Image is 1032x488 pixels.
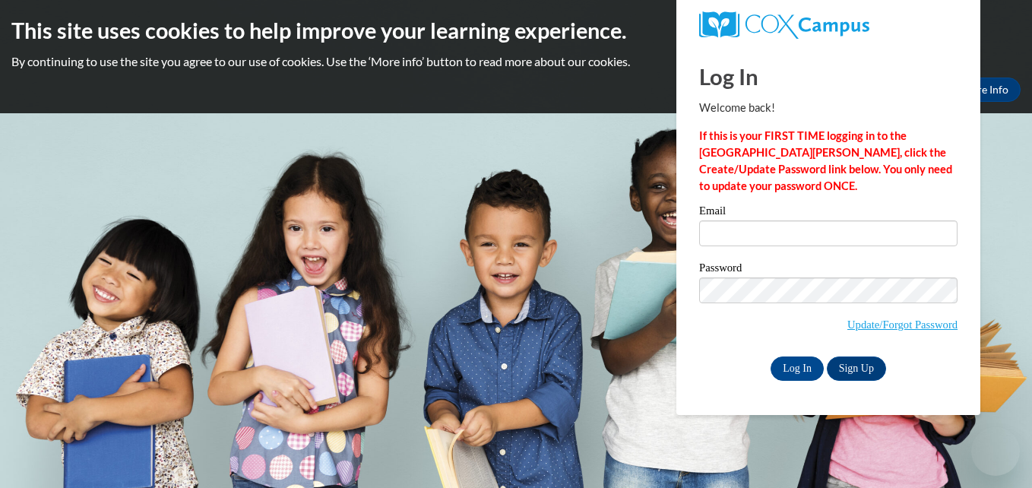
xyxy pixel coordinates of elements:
[699,262,958,277] label: Password
[847,318,958,331] a: Update/Forgot Password
[699,11,958,39] a: COX Campus
[699,100,958,116] p: Welcome back!
[699,61,958,92] h1: Log In
[11,53,1021,70] p: By continuing to use the site you agree to our use of cookies. Use the ‘More info’ button to read...
[11,15,1021,46] h2: This site uses cookies to help improve your learning experience.
[827,356,886,381] a: Sign Up
[699,129,952,192] strong: If this is your FIRST TIME logging in to the [GEOGRAPHIC_DATA][PERSON_NAME], click the Create/Upd...
[699,11,869,39] img: COX Campus
[971,427,1020,476] iframe: Button to launch messaging window
[699,205,958,220] label: Email
[771,356,824,381] input: Log In
[949,78,1021,102] a: More Info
